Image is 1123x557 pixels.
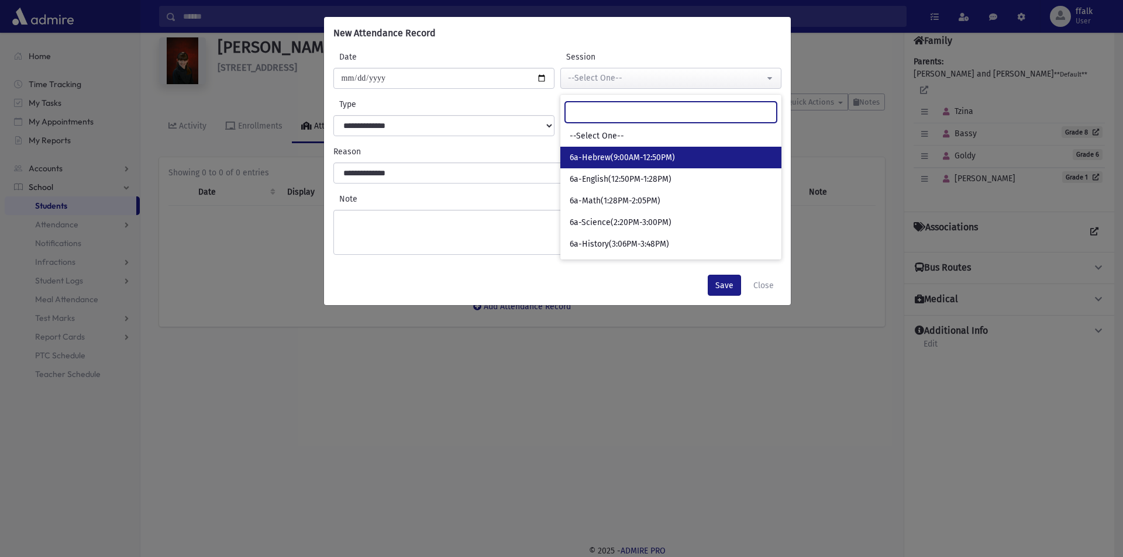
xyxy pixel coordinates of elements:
label: Type [333,98,444,110]
span: 6a-Hebrew(9:00AM-12:50PM) [570,152,675,164]
label: Session [560,51,671,63]
span: --Select One-- [570,130,624,142]
div: --Select One-- [568,72,764,84]
button: --Select One-- [560,68,781,89]
button: Close [746,275,781,296]
button: Save [708,275,741,296]
label: Reason [330,146,784,158]
span: 6a-Math(1:28PM-2:05PM) [570,195,660,207]
span: 6a-History(3:06PM-3:48PM) [570,238,669,250]
label: Date [333,51,444,63]
span: 6a-Science(2:20PM-3:00PM) [570,217,671,229]
input: Search [565,102,777,123]
label: Note [333,193,781,205]
h6: New Attendance Record [333,26,436,40]
span: 6a-English(12:50PM-1:28PM) [570,174,671,185]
